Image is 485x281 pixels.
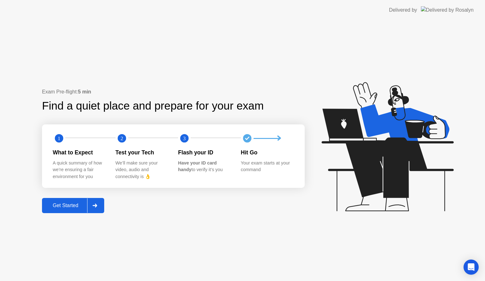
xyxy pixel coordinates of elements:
b: Have your ID card handy [178,160,217,172]
img: Delivered by Rosalyn [421,6,474,14]
div: Open Intercom Messenger [464,260,479,275]
div: What to Expect [53,148,105,157]
div: A quick summary of how we’re ensuring a fair environment for you [53,160,105,180]
div: Delivered by [389,6,417,14]
div: Test your Tech [116,148,168,157]
button: Get Started [42,198,104,213]
div: We’ll make sure your video, audio and connectivity is 👌 [116,160,168,180]
div: Exam Pre-flight: [42,88,305,96]
div: Your exam starts at your command [241,160,294,173]
div: Find a quiet place and prepare for your exam [42,98,265,114]
div: Get Started [44,203,87,208]
b: 5 min [78,89,91,94]
text: 2 [120,135,123,141]
text: 1 [58,135,60,141]
div: Hit Go [241,148,294,157]
div: to verify it’s you [178,160,231,173]
text: 3 [183,135,186,141]
div: Flash your ID [178,148,231,157]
